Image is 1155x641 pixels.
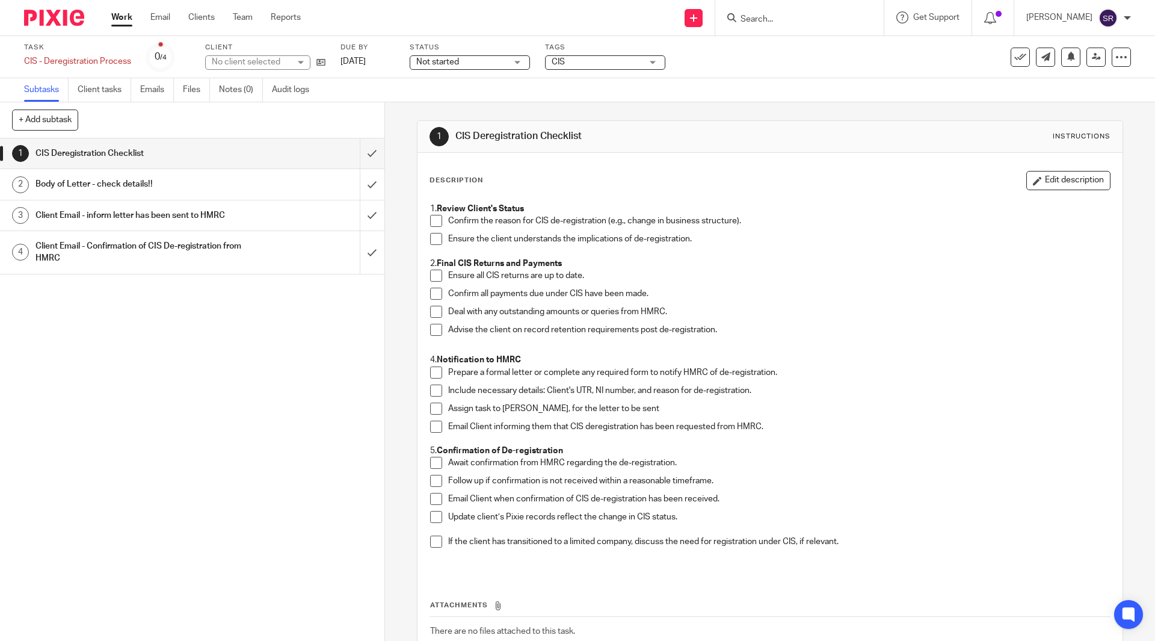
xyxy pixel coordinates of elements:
[430,258,1109,270] p: 2.
[437,259,562,268] strong: Final CIS Returns and Payments
[437,447,563,455] strong: Confirmation of De-registration
[448,215,1109,227] p: Confirm the reason for CIS de-registration (e.g., change in business structure).
[739,14,848,25] input: Search
[35,175,244,193] h1: Body of Letter - check details!!
[24,43,131,52] label: Task
[455,130,796,143] h1: CIS Deregistration Checklist
[448,457,1109,469] p: Await confirmation from HMRC regarding the de-registration.
[35,237,244,268] h1: Client Email - Confirmation of CIS De-registration from HMRC
[552,58,565,66] span: CIS
[448,306,1109,318] p: Deal with any outstanding amounts or queries from HMRC.
[35,206,244,225] h1: Client Email - inform letter has been sent to HMRC
[448,385,1109,397] p: Include necessary details: Client's UTR, NI number, and reason for de-registration.
[448,421,1109,433] p: Email Client informing them that CIS deregistration has been requested from HMRC.
[448,367,1109,379] p: Prepare a formal letter or complete any required form to notify HMRC of de-registration.
[430,445,1109,457] p: 5.
[12,244,29,261] div: 4
[416,58,459,66] span: Not started
[1098,8,1118,28] img: svg%3E
[448,233,1109,245] p: Ensure the client understands the implications of de-registration.
[430,602,488,608] span: Attachments
[12,207,29,224] div: 3
[448,403,1109,415] p: Assign task to [PERSON_NAME], for the letter to be sent
[183,78,210,102] a: Files
[437,356,521,364] strong: Notification to HMRC
[12,145,29,162] div: 1
[12,176,29,193] div: 2
[340,57,366,66] span: [DATE]
[1026,171,1110,190] button: Edit description
[430,627,575,636] span: There are no files attached to this task.
[448,475,1109,487] p: Follow up if confirmation is not received within a reasonable timeframe.
[78,78,131,102] a: Client tasks
[545,43,665,52] label: Tags
[271,11,301,23] a: Reports
[448,324,1109,336] p: Advise the client on record retention requirements post de-registration.
[219,78,263,102] a: Notes (0)
[24,78,69,102] a: Subtasks
[430,127,449,146] div: 1
[410,43,530,52] label: Status
[430,203,1109,215] p: 1.
[448,536,1109,548] p: If the client has transitioned to a limited company, discuss the need for registration under CIS,...
[913,13,959,22] span: Get Support
[12,110,78,130] button: + Add subtask
[188,11,215,23] a: Clients
[24,10,84,26] img: Pixie
[155,50,167,64] div: 0
[1026,11,1092,23] p: [PERSON_NAME]
[430,354,1109,366] p: 4.
[448,288,1109,300] p: Confirm all payments due under CIS have been made.
[111,11,132,23] a: Work
[340,43,395,52] label: Due by
[448,493,1109,505] p: Email Client when confirmation of CIS de-registration has been received.
[150,11,170,23] a: Email
[233,11,253,23] a: Team
[35,144,244,163] h1: CIS Deregistration Checklist
[212,56,290,68] div: No client selected
[205,43,325,52] label: Client
[448,511,1109,523] p: Update client’s Pixie records reflect the change in CIS status.
[1053,132,1110,141] div: Instructions
[24,55,131,67] div: CIS - Deregistration Process
[272,78,318,102] a: Audit logs
[437,205,524,213] strong: Review Client's Status
[160,54,167,61] small: /4
[430,176,483,185] p: Description
[140,78,174,102] a: Emails
[448,270,1109,282] p: Ensure all CIS returns are up to date.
